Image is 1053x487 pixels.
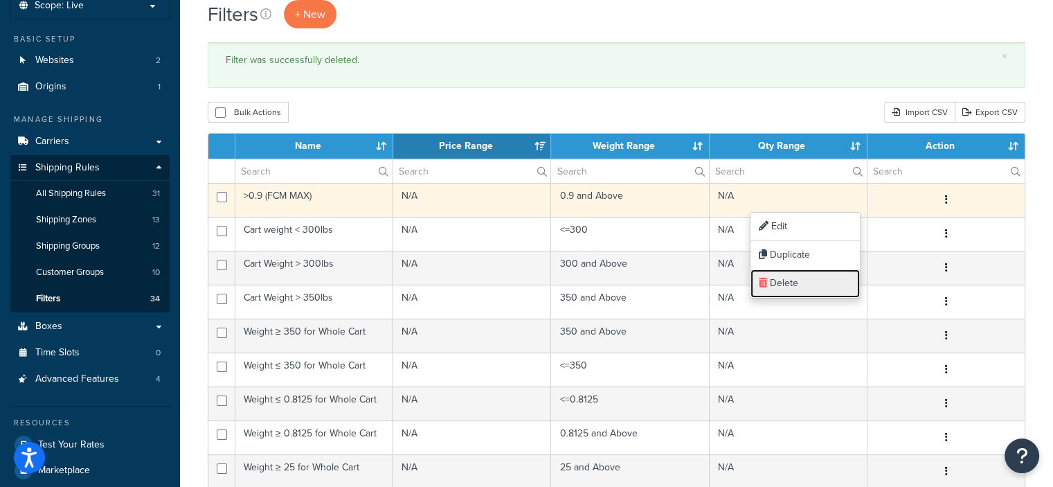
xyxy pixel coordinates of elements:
td: N/A [710,251,867,285]
th: Price Range: activate to sort column ascending [393,134,551,159]
li: Websites [10,48,170,73]
a: Filters 34 [10,286,170,312]
a: Marketplace [10,458,170,483]
td: N/A [710,217,867,251]
td: 0.8125 and Above [551,420,709,454]
a: Shipping Zones 13 [10,207,170,233]
span: Customer Groups [36,267,104,278]
li: All Shipping Rules [10,181,170,206]
input: Search [710,159,867,183]
span: 4 [156,373,161,385]
a: Shipping Rules [10,155,170,181]
span: Boxes [35,321,62,333]
a: Carriers [10,129,170,154]
div: Import CSV [884,102,955,123]
span: 12 [152,240,160,252]
span: Filters [36,293,60,305]
li: Origins [10,74,170,100]
h1: Filters [208,1,258,28]
span: 0 [156,347,161,359]
div: Basic Setup [10,33,170,45]
a: Origins 1 [10,74,170,100]
a: × [1002,51,1007,62]
td: Cart weight < 300lbs [235,217,393,251]
td: N/A [393,285,551,319]
span: 13 [152,214,160,226]
span: Test Your Rates [38,439,105,451]
a: Time Slots 0 [10,340,170,366]
li: Time Slots [10,340,170,366]
span: 31 [152,188,160,200]
td: N/A [393,183,551,217]
td: <=300 [551,217,709,251]
td: >0.9 (FCM MAX) [235,183,393,217]
a: All Shipping Rules 31 [10,181,170,206]
button: Open Resource Center [1005,439,1039,473]
td: Weight ≤ 350 for Whole Cart [235,353,393,387]
input: Search [867,159,1025,183]
li: Filters [10,286,170,312]
a: Advanced Features 4 [10,366,170,392]
span: Origins [35,81,66,93]
td: N/A [393,387,551,420]
td: N/A [393,420,551,454]
td: N/A [393,251,551,285]
span: 10 [152,267,160,278]
div: Resources [10,417,170,429]
li: Shipping Zones [10,207,170,233]
td: <=350 [551,353,709,387]
th: Action: activate to sort column ascending [867,134,1025,159]
span: Time Slots [35,347,80,359]
a: Boxes [10,314,170,339]
input: Search [393,159,550,183]
td: N/A [393,319,551,353]
a: Websites 2 [10,48,170,73]
td: Cart Weight > 300lbs [235,251,393,285]
span: 2 [156,55,161,67]
td: Cart Weight > 350lbs [235,285,393,319]
td: N/A [710,183,867,217]
span: Websites [35,55,74,67]
td: 0.9 and Above [551,183,709,217]
span: Carriers [35,136,69,148]
a: Shipping Groups 12 [10,233,170,259]
a: Test Your Rates [10,432,170,457]
td: N/A [710,353,867,387]
li: Customer Groups [10,260,170,285]
a: Duplicate [750,241,860,269]
span: Shipping Groups [36,240,100,252]
span: Shipping Zones [36,214,96,226]
td: N/A [393,353,551,387]
input: Search [235,159,393,183]
li: Shipping Groups [10,233,170,259]
td: 350 and Above [551,319,709,353]
a: Export CSV [955,102,1025,123]
span: 1 [158,81,161,93]
td: 300 and Above [551,251,709,285]
li: Shipping Rules [10,155,170,313]
span: Advanced Features [35,373,119,385]
li: Advanced Features [10,366,170,392]
td: N/A [710,285,867,319]
td: N/A [710,420,867,454]
a: Edit [750,213,860,241]
span: Marketplace [38,465,90,477]
td: Weight ≤ 0.8125 for Whole Cart [235,387,393,420]
td: N/A [710,387,867,420]
a: Customer Groups 10 [10,260,170,285]
td: Weight ≥ 0.8125 for Whole Cart [235,420,393,454]
span: All Shipping Rules [36,188,106,200]
button: Bulk Actions [208,102,289,123]
th: Qty Range: activate to sort column ascending [710,134,867,159]
td: <=0.8125 [551,387,709,420]
div: Manage Shipping [10,114,170,125]
span: 34 [150,293,160,305]
th: Name: activate to sort column ascending [235,134,393,159]
td: N/A [710,319,867,353]
td: Weight ≥ 350 for Whole Cart [235,319,393,353]
th: Weight Range: activate to sort column ascending [551,134,709,159]
span: Shipping Rules [35,162,100,174]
